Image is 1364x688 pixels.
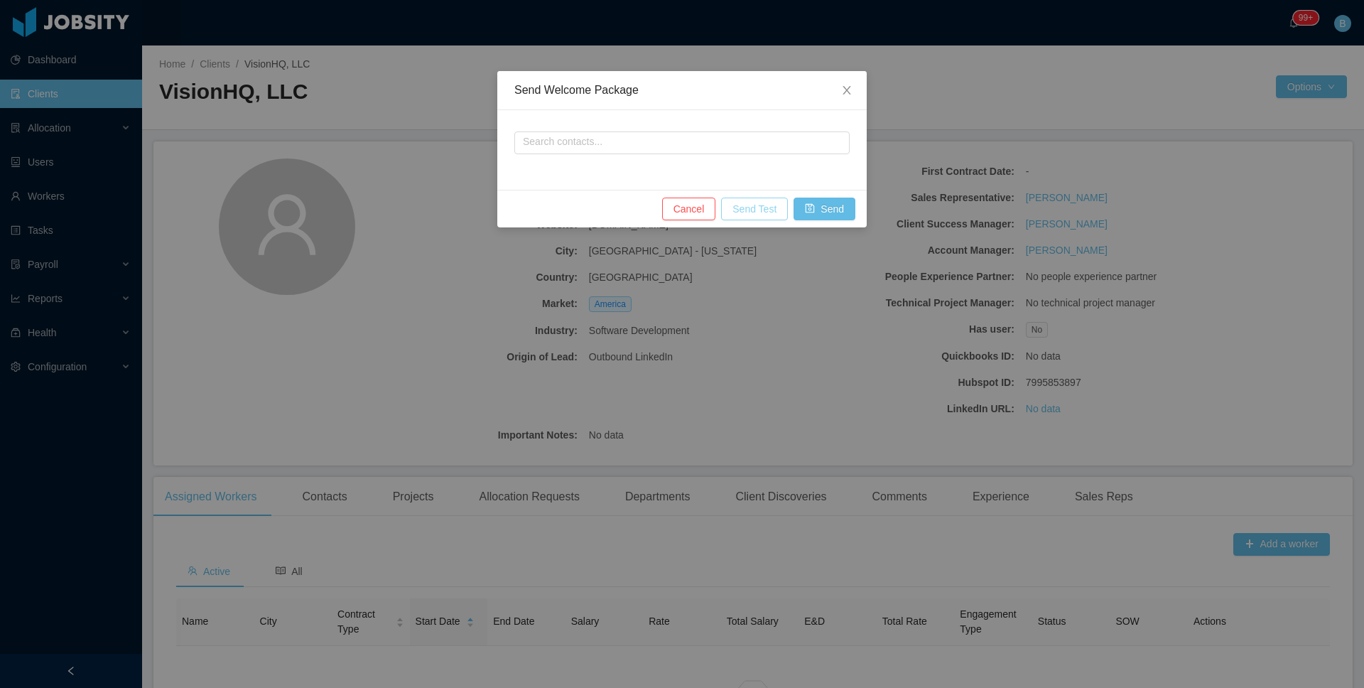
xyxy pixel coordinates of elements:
[794,198,855,220] button: icon: saveSend
[721,198,788,220] button: Send Test
[841,85,852,96] i: icon: close
[827,71,867,111] button: Close
[514,82,850,98] div: Send Welcome Package
[662,198,716,220] button: Cancel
